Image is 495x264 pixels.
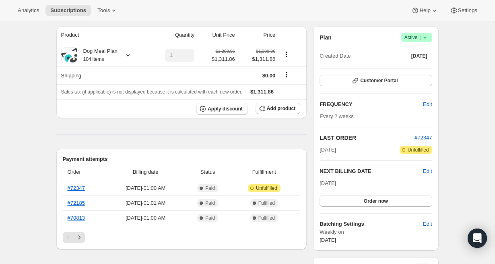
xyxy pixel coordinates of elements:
span: [DATE] · 01:00 AM [109,184,183,192]
a: #72185 [68,200,85,206]
span: Active [404,33,429,42]
button: Subscriptions [45,5,91,16]
span: Settings [458,7,477,14]
span: Customer Portal [360,77,398,84]
img: product img [61,48,77,62]
h2: Plan [320,33,332,42]
a: #72347 [68,185,85,191]
button: Apply discount [196,103,248,115]
span: [DATE] · 01:00 AM [109,214,183,222]
th: Product [56,26,148,44]
span: Analytics [18,7,39,14]
div: Open Intercom Messenger [468,229,487,248]
h2: FREQUENCY [320,100,423,108]
h2: Payment attempts [63,155,301,163]
span: [DATE] [320,237,336,243]
span: Apply discount [208,106,243,112]
span: Order now [364,198,388,204]
span: Weekly on [320,228,432,236]
small: 104 items [83,56,104,62]
h2: NEXT BILLING DATE [320,167,423,175]
button: Customer Portal [320,75,432,86]
span: Edit [423,100,432,108]
span: $1,311.86 [240,55,275,63]
th: Price [237,26,278,44]
small: $1,380.96 [256,49,275,54]
button: Product actions [280,50,293,59]
span: Help [419,7,430,14]
h2: LAST ORDER [320,134,415,142]
h6: Batching Settings [320,220,423,228]
span: [DATE] · 01:01 AM [109,199,183,207]
th: Shipping [56,67,148,84]
span: $1,311.86 [212,55,235,63]
span: $1,311.86 [250,89,274,95]
button: Edit [418,218,437,231]
button: Settings [445,5,482,16]
span: $0.00 [262,73,276,79]
span: Every 2 weeks [320,113,354,119]
span: Fulfillment [233,168,295,176]
span: Unfulfilled [256,185,277,191]
span: [DATE] [320,146,336,154]
th: Unit Price [197,26,237,44]
small: $1,380.96 [216,49,235,54]
span: Paid [205,215,215,221]
button: #72347 [415,134,432,142]
th: Quantity [148,26,197,44]
button: Edit [418,98,437,111]
span: Subscriptions [50,7,86,14]
nav: Pagination [63,232,301,243]
button: Help [406,5,443,16]
button: Edit [423,167,432,175]
span: | [419,34,421,41]
a: #72347 [415,135,432,141]
button: Tools [93,5,123,16]
button: [DATE] [406,50,432,62]
span: [DATE] [411,53,427,59]
span: Created Date [320,52,351,60]
button: Analytics [13,5,44,16]
button: Next [74,232,85,243]
button: Add product [256,103,300,114]
th: Order [63,163,106,181]
div: Dog Meal Plan [77,47,118,63]
a: #70813 [68,215,85,221]
span: Fulfilled [258,215,275,221]
span: [DATE] [320,180,336,186]
span: Status [188,168,228,176]
span: Tools [97,7,110,14]
span: Edit [423,220,432,228]
button: Shipping actions [280,70,293,79]
span: Paid [205,200,215,206]
span: Paid [205,185,215,191]
span: Sales tax (if applicable) is not displayed because it is calculated with each new order. [61,89,243,95]
span: Unfulfilled [408,147,429,153]
span: Fulfilled [258,200,275,206]
span: Billing date [109,168,183,176]
span: Add product [267,105,295,112]
button: Order now [320,195,432,207]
